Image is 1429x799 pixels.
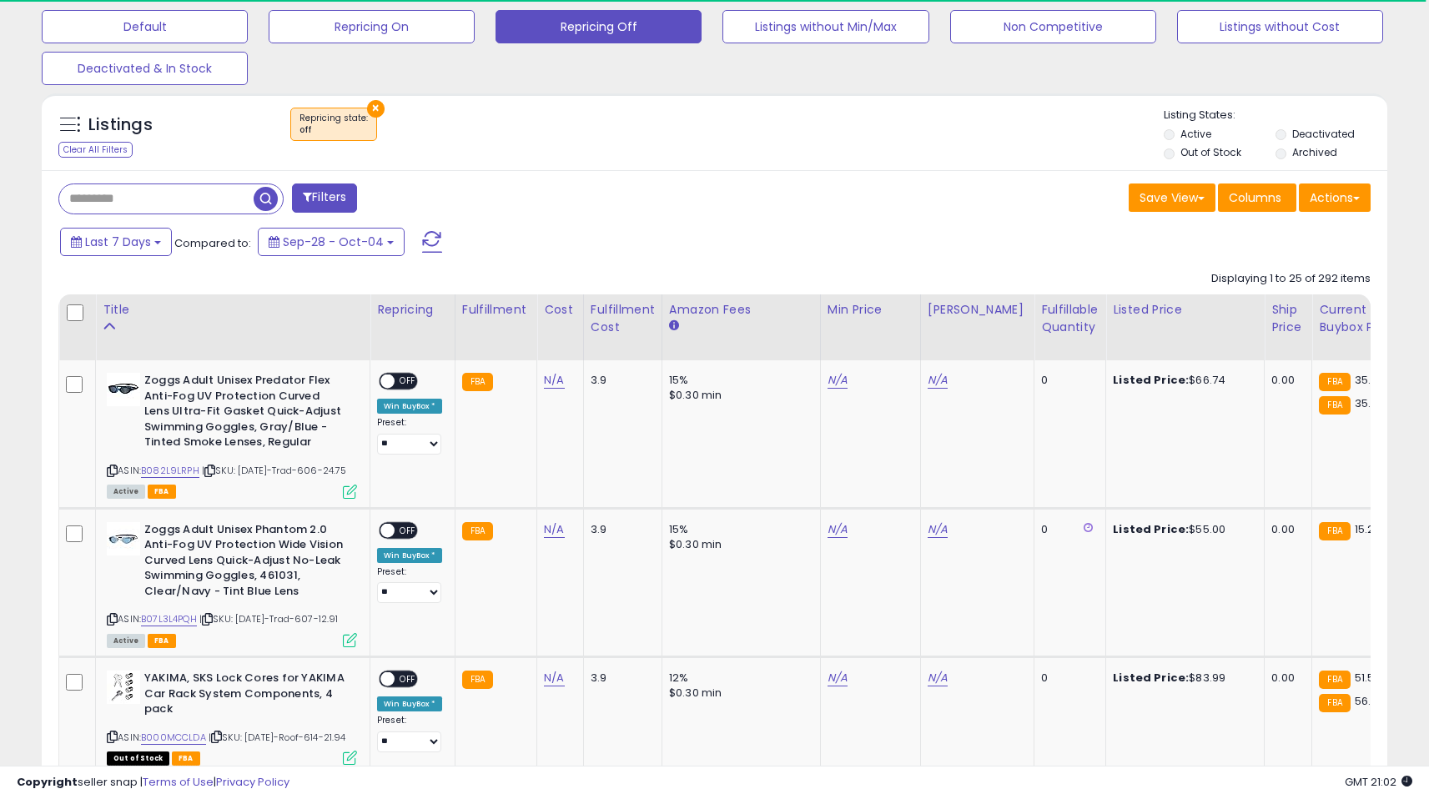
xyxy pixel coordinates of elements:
[377,715,442,752] div: Preset:
[1292,127,1355,141] label: Deactivated
[1113,670,1189,686] b: Listed Price:
[1292,145,1337,159] label: Archived
[107,671,140,704] img: 41aYcb5QltL._SL40_.jpg
[828,301,913,319] div: Min Price
[1319,396,1350,415] small: FBA
[144,373,347,455] b: Zoggs Adult Unisex Predator Flex Anti-Fog UV Protection Curved Lens Ultra-Fit Gasket Quick-Adjust...
[591,373,649,388] div: 3.9
[1041,373,1093,388] div: 0
[1129,183,1215,212] button: Save View
[462,301,530,319] div: Fulfillment
[377,301,448,319] div: Repricing
[544,521,564,538] a: N/A
[174,235,251,251] span: Compared to:
[1271,373,1299,388] div: 0.00
[1319,694,1350,712] small: FBA
[1113,373,1251,388] div: $66.74
[950,10,1156,43] button: Non Competitive
[292,183,357,213] button: Filters
[88,113,153,137] h5: Listings
[258,228,405,256] button: Sep-28 - Oct-04
[377,399,442,414] div: Win BuyBox *
[928,670,948,686] a: N/A
[144,522,347,604] b: Zoggs Adult Unisex Phantom 2.0 Anti-Fog UV Protection Wide Vision Curved Lens Quick-Adjust No-Lea...
[144,671,347,721] b: YAKIMA, SKS Lock Cores for YAKIMA Car Rack System Components, 4 pack
[141,612,197,626] a: B07L3L4PQH
[103,301,363,319] div: Title
[395,523,421,537] span: OFF
[202,464,347,477] span: | SKU: [DATE]-Trad-606-24.75
[60,228,172,256] button: Last 7 Days
[1041,301,1099,336] div: Fulfillable Quantity
[377,566,442,604] div: Preset:
[462,522,493,540] small: FBA
[395,374,421,389] span: OFF
[669,686,808,701] div: $0.30 min
[269,10,475,43] button: Repricing On
[1355,670,1381,686] span: 51.57
[1180,127,1211,141] label: Active
[1229,189,1281,206] span: Columns
[143,774,214,790] a: Terms of Use
[377,548,442,563] div: Win BuyBox *
[85,234,151,250] span: Last 7 Days
[462,373,493,391] small: FBA
[1271,671,1299,686] div: 0.00
[669,537,808,552] div: $0.30 min
[1113,372,1189,388] b: Listed Price:
[299,112,368,137] span: Repricing state :
[1164,108,1387,123] p: Listing States:
[496,10,702,43] button: Repricing Off
[669,301,813,319] div: Amazon Fees
[1355,521,1381,537] span: 15.25
[42,52,248,85] button: Deactivated & In Stock
[669,373,808,388] div: 15%
[377,417,442,455] div: Preset:
[1319,522,1350,540] small: FBA
[148,634,176,648] span: FBA
[1319,373,1350,391] small: FBA
[1345,774,1412,790] span: 2025-10-12 21:02 GMT
[1211,271,1371,287] div: Displaying 1 to 25 of 292 items
[1319,671,1350,689] small: FBA
[395,672,421,686] span: OFF
[107,373,357,496] div: ASIN:
[17,774,78,790] strong: Copyright
[42,10,248,43] button: Default
[669,522,808,537] div: 15%
[377,696,442,711] div: Win BuyBox *
[722,10,928,43] button: Listings without Min/Max
[199,612,339,626] span: | SKU: [DATE]-Trad-607-12.91
[1355,372,1385,388] span: 35.26
[544,301,576,319] div: Cost
[1177,10,1383,43] button: Listings without Cost
[107,522,140,555] img: 31aB7oIcy3L._SL40_.jpg
[591,522,649,537] div: 3.9
[216,774,289,790] a: Privacy Policy
[1113,522,1251,537] div: $55.00
[591,671,649,686] div: 3.9
[462,671,493,689] small: FBA
[928,372,948,389] a: N/A
[141,731,206,745] a: B000MCCLDA
[928,301,1027,319] div: [PERSON_NAME]
[17,775,289,791] div: seller snap | |
[669,319,679,334] small: Amazon Fees.
[107,485,145,499] span: All listings currently available for purchase on Amazon
[58,142,133,158] div: Clear All Filters
[1299,183,1371,212] button: Actions
[107,522,357,646] div: ASIN:
[283,234,384,250] span: Sep-28 - Oct-04
[1113,671,1251,686] div: $83.99
[209,731,346,744] span: | SKU: [DATE]-Roof-614-21.94
[1218,183,1296,212] button: Columns
[141,464,199,478] a: B082L9LRPH
[1271,301,1305,336] div: Ship Price
[669,388,808,403] div: $0.30 min
[1041,522,1093,537] div: 0
[544,670,564,686] a: N/A
[367,100,385,118] button: ×
[1113,301,1257,319] div: Listed Price
[107,634,145,648] span: All listings currently available for purchase on Amazon
[1319,301,1405,336] div: Current Buybox Price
